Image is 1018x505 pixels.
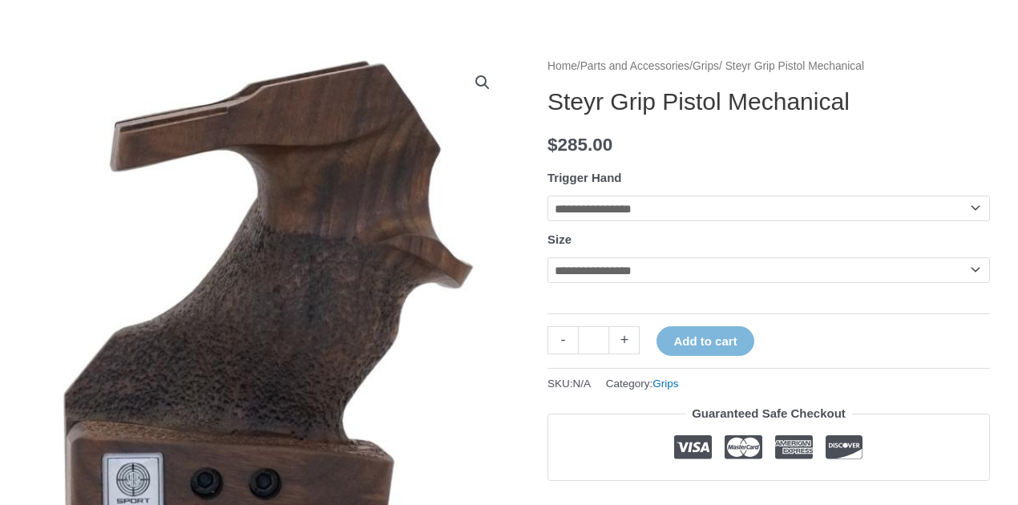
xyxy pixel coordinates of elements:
a: Grips [693,60,719,72]
span: $ [547,135,558,155]
h1: Steyr Grip Pistol Mechanical [547,87,990,116]
a: View full-screen image gallery [468,68,497,97]
legend: Guaranteed Safe Checkout [685,402,852,425]
span: SKU: [547,374,591,394]
a: Parts and Accessories [580,60,690,72]
a: Home [547,60,577,72]
a: - [547,326,578,354]
bdi: 285.00 [547,135,612,155]
label: Trigger Hand [547,171,622,184]
nav: Breadcrumb [547,56,990,77]
button: Add to cart [656,326,753,356]
a: Grips [652,378,678,390]
a: + [609,326,640,354]
input: Product quantity [578,326,609,354]
label: Size [547,232,572,246]
span: Category: [606,374,679,394]
span: N/A [573,378,592,390]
